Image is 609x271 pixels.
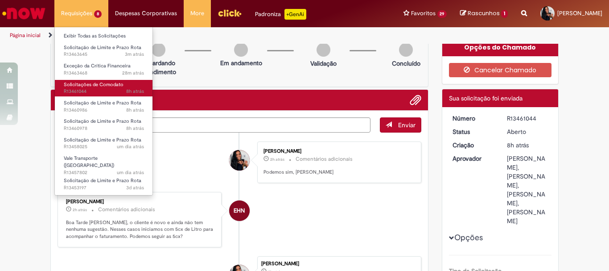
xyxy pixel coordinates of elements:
div: Aberto [507,127,548,136]
a: Aberto R13457802 : Vale Transporte (VT) [55,154,153,173]
p: Aguardando atendimento [137,58,180,76]
img: click_logo_yellow_360x200.png [218,6,242,20]
time: 29/08/2025 09:22:15 [507,141,529,149]
dt: Status [446,127,501,136]
button: Adicionar anexos [410,94,421,106]
time: 29/08/2025 16:54:57 [125,51,144,58]
time: 28/08/2025 13:55:57 [117,143,144,150]
button: Enviar [380,117,421,133]
textarea: Digite sua mensagem aqui... [58,117,370,133]
span: 3d atrás [126,184,144,191]
a: Exibir Todas as Solicitações [55,31,153,41]
span: R13463468 [64,70,144,77]
div: R13461044 [507,114,548,123]
a: Aberto R13460978 : Solicitação de Limite e Prazo Rota [55,117,153,133]
span: Rascunhos [468,9,500,17]
dt: Criação [446,141,501,150]
p: Concluído [392,59,420,68]
span: 8h atrás [126,88,144,95]
div: [PERSON_NAME] [261,261,416,267]
div: Erick Henrique Nery [229,200,250,221]
a: Aberto R13458025 : Solicitação de Limite e Prazo Rota [55,135,153,152]
span: R13461044 [64,88,144,95]
img: img-circle-grey.png [399,43,413,57]
p: Em andamento [220,58,262,67]
a: Aberto R13463468 : Exceção da Crítica Financeira [55,61,153,78]
span: 8h atrás [507,141,529,149]
span: Enviar [398,121,416,129]
time: 29/08/2025 14:47:20 [73,207,87,213]
span: 8h atrás [126,107,144,113]
time: 29/08/2025 15:21:59 [270,157,284,162]
span: Vale Transporte ([GEOGRAPHIC_DATA]) [64,155,114,169]
time: 29/08/2025 09:22:16 [126,88,144,95]
span: Despesas Corporativas [115,9,177,18]
p: Podemos sim, [PERSON_NAME] [263,169,412,176]
span: Sua solicitação foi enviada [449,94,523,102]
img: ServiceNow [1,4,47,22]
p: +GenAi [284,9,306,20]
small: Comentários adicionais [98,206,155,213]
div: [PERSON_NAME] [263,149,412,154]
time: 27/08/2025 15:33:24 [126,184,144,191]
div: Opções do Chamado [442,38,559,56]
span: Solicitação de Limite e Prazo Rota [64,118,141,125]
span: Solicitações de Comodato [64,81,123,88]
a: Aberto R13460986 : Solicitação de Limite e Prazo Rota [55,98,153,115]
ul: Requisições [54,27,153,196]
span: 1 [501,10,508,18]
ul: Trilhas de página [7,27,399,44]
div: Padroniza [255,9,306,20]
div: [PERSON_NAME] [66,199,214,204]
span: Solicitação de Limite e Prazo Rota [64,177,141,184]
span: Solicitação de Limite e Prazo Rota [64,100,141,106]
dt: Número [446,114,501,123]
a: Aberto R13461044 : Solicitações de Comodato [55,80,153,96]
small: Comentários adicionais [296,155,353,163]
a: Rascunhos [460,9,508,18]
span: R13453197 [64,184,144,192]
span: More [190,9,204,18]
p: Boa Tarde [PERSON_NAME], o cliente é novo e ainda não tem nenhuma sugestão. Nesses casos iniciamo... [66,219,214,240]
time: 29/08/2025 09:13:32 [126,107,144,113]
dt: Aprovador [446,154,501,163]
div: [PERSON_NAME], [PERSON_NAME], [PERSON_NAME], [PERSON_NAME] [507,154,548,225]
img: img-circle-grey.png [317,43,330,57]
span: um dia atrás [117,169,144,176]
time: 28/08/2025 13:19:18 [117,169,144,176]
span: R13460978 [64,125,144,132]
span: Favoritos [411,9,436,18]
img: img-circle-grey.png [234,43,248,57]
div: 29/08/2025 09:22:15 [507,141,548,150]
span: 2h atrás [73,207,87,213]
span: 8h atrás [126,125,144,132]
div: Bianca Santos Souza [229,150,250,171]
span: Solicitação de Limite e Prazo Rota [64,44,141,51]
span: R13463645 [64,51,144,58]
a: Página inicial [10,32,41,39]
img: img-circle-grey.png [152,43,165,57]
time: 29/08/2025 16:30:31 [122,70,144,76]
span: 28m atrás [122,70,144,76]
a: Aberto R13453197 : Solicitação de Limite e Prazo Rota [55,176,153,192]
span: [PERSON_NAME] [557,9,602,17]
span: 8 [94,10,102,18]
span: Exceção da Crítica Financeira [64,63,131,69]
span: R13460986 [64,107,144,114]
span: Requisições [61,9,92,18]
button: Cancelar Chamado [449,63,552,77]
span: Solicitação de Limite e Prazo Rota [64,137,141,143]
p: Validação [310,59,337,68]
span: 2h atrás [270,157,284,162]
time: 29/08/2025 09:11:52 [126,125,144,132]
span: 3m atrás [125,51,144,58]
a: Aberto R13463645 : Solicitação de Limite e Prazo Rota [55,43,153,59]
span: R13457802 [64,169,144,176]
span: um dia atrás [117,143,144,150]
span: EHN [234,200,245,221]
span: 29 [437,10,447,18]
span: R13458025 [64,143,144,150]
